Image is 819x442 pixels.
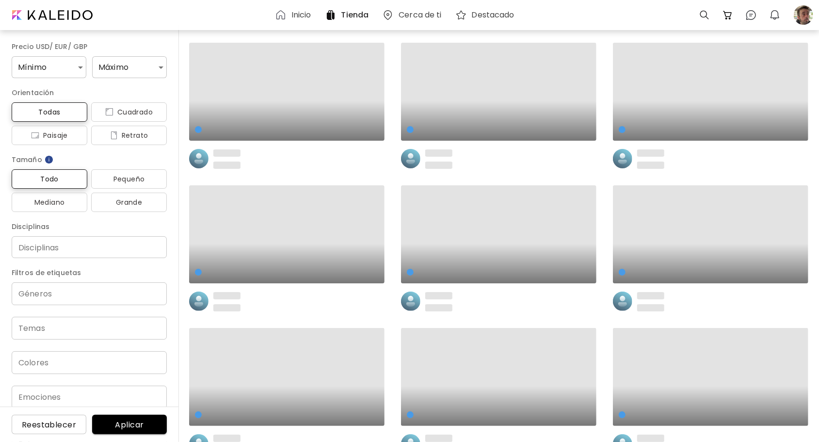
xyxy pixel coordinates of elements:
button: iconRetrato [91,126,167,145]
button: Todo [12,169,87,189]
span: Mediano [19,196,80,208]
img: info [44,155,54,164]
button: Grande [91,193,167,212]
img: cart [722,9,734,21]
span: Aplicar [100,420,159,430]
span: Grande [99,196,159,208]
h6: Tamaño [12,154,167,165]
div: Máximo [92,56,167,78]
div: Mínimo [12,56,86,78]
h6: Tienda [341,11,369,19]
img: chatIcon [745,9,757,21]
h6: Destacado [472,11,514,19]
img: bellIcon [769,9,781,21]
button: Pequeño [91,169,167,189]
h6: Cerca de ti [399,11,441,19]
h6: Precio USD/ EUR/ GBP [12,41,167,52]
a: Destacado [455,9,518,21]
span: Paisaje [19,130,80,141]
img: icon [31,131,39,139]
button: Aplicar [92,415,167,434]
button: Reestablecer [12,415,86,434]
button: iconPaisaje [12,126,87,145]
span: Retrato [99,130,159,141]
span: Cuadrado [99,106,159,118]
button: bellIcon [767,7,783,23]
h6: Filtros de etiquetas [12,267,167,278]
a: Cerca de ti [382,9,445,21]
button: Mediano [12,193,87,212]
h6: Inicio [291,11,311,19]
h6: Orientación [12,87,167,98]
button: iconCuadrado [91,102,167,122]
a: Inicio [275,9,315,21]
h6: Disciplinas [12,221,167,232]
span: Todo [19,173,80,185]
button: Todas [12,102,87,122]
span: Todas [19,106,80,118]
span: Pequeño [99,173,159,185]
a: Tienda [325,9,373,21]
span: Reestablecer [19,420,79,430]
img: icon [105,108,113,116]
img: icon [110,131,118,139]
